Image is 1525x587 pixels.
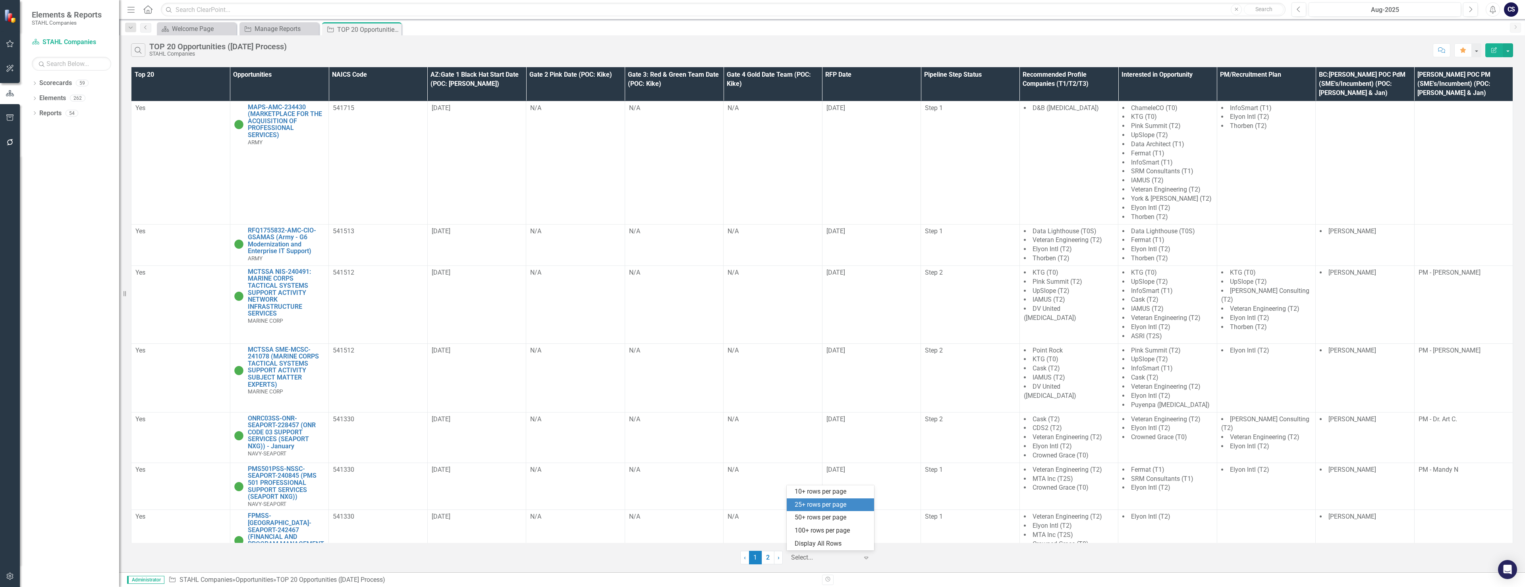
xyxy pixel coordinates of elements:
[530,415,621,424] div: N/A
[39,79,72,88] a: Scorecards
[526,463,625,510] td: Double-Click to Edit
[629,465,720,475] div: N/A
[778,554,780,561] span: ›
[1131,227,1195,235] span: Data Lighthouse (T0S)
[925,415,943,423] span: Step 2
[248,512,325,561] a: FPMSS-[GEOGRAPHIC_DATA]-SEAPORT-242467 (FINANCIAL AND PROGRAM MANAGEMENT SUPPORT SERVICES FPMSS (...
[248,255,263,262] span: ARMY
[822,343,921,412] td: Double-Click to Edit
[329,224,428,265] td: Double-Click to Edit
[248,450,286,457] span: NAVY-SEAPORT
[32,19,102,26] small: STAHL Companies
[1255,6,1272,12] span: Search
[1118,265,1217,343] td: Double-Click to Edit
[1131,113,1157,120] span: KTG (T0)
[1316,101,1415,224] td: Double-Click to Edit
[724,265,822,343] td: Double-Click to Edit
[1131,475,1193,482] span: SRM Consultants (T1)
[248,268,325,317] a: MCTSSA NIS-240491: MARINE CORPS TACTICAL SYSTEMS SUPPORT ACTIVITY NETWORK INFRASTRUCTURE SERVICES
[329,412,428,463] td: Double-Click to Edit
[234,239,244,249] img: Active
[1131,424,1170,432] span: Elyon Intl (T2)
[1131,176,1164,184] span: IAMUS (T2)
[1019,224,1118,265] td: Double-Click to Edit
[1328,415,1376,423] span: [PERSON_NAME]
[625,101,724,224] td: Double-Click to Edit
[1414,463,1513,510] td: Double-Click to Edit
[629,268,720,277] div: N/A
[131,510,230,571] td: Double-Click to Edit
[131,101,230,224] td: Double-Click to Edit
[241,24,317,34] a: Manage Reports
[234,291,244,301] img: Active
[1118,224,1217,265] td: Double-Click to Edit
[1230,466,1269,473] span: Elyon Intl (T2)
[795,513,869,522] div: 50+ rows per page
[526,412,625,463] td: Double-Click to Edit
[728,415,818,424] div: N/A
[1316,224,1415,265] td: Double-Click to Edit
[625,463,724,510] td: Double-Click to Edit
[337,25,400,35] div: TOP 20 Opportunities ([DATE] Process)
[1131,287,1173,294] span: InfoSmart (T1)
[236,576,273,583] a: Opportunities
[131,463,230,510] td: Double-Click to Edit
[921,463,1020,510] td: Double-Click to Edit
[333,227,354,235] span: 541513
[1131,433,1187,441] span: Crowned Grace (T0)
[1414,412,1513,463] td: Double-Click to Edit
[172,24,234,34] div: Welcome Page
[1019,343,1118,412] td: Double-Click to Edit
[526,343,625,412] td: Double-Click to Edit
[1217,463,1316,510] td: Double-Click to Edit
[32,10,102,19] span: Elements & Reports
[1033,287,1069,294] span: UpSlope (T2)
[1033,278,1082,285] span: Pink Summit (T2)
[530,465,621,475] div: N/A
[432,415,450,423] span: [DATE]
[526,101,625,224] td: Double-Click to Edit
[1230,269,1256,276] span: KTG (T0)
[625,265,724,343] td: Double-Click to Edit
[1033,522,1072,529] span: Elyon Intl (T2)
[329,510,428,571] td: Double-Click to Edit
[1230,113,1269,120] span: Elyon Intl (T2)
[1033,236,1102,244] span: Veteran Engineering (T2)
[744,554,746,561] span: ‹
[1131,355,1168,363] span: UpSlope (T2)
[1316,343,1415,412] td: Double-Click to Edit
[1414,101,1513,224] td: Double-Click to Edit
[4,9,18,23] img: ClearPoint Strategy
[230,224,329,265] td: Double-Click to Edit Right Click for Context Menu
[1019,265,1118,343] td: Double-Click to Edit
[1131,186,1201,193] span: Veteran Engineering (T2)
[333,415,354,423] span: 541330
[1131,296,1158,303] span: Cask (T2)
[149,51,287,57] div: STAHL Companies
[1033,254,1069,262] span: Thorben (T2)
[135,227,145,235] span: Yes
[1230,314,1269,322] span: Elyon Intl (T2)
[1311,5,1458,15] div: Aug-2025
[1033,433,1102,441] span: Veteran Engineering (T2)
[1328,347,1376,354] span: [PERSON_NAME]
[333,104,354,112] span: 541715
[925,269,943,276] span: Step 2
[234,366,244,375] img: Active
[248,465,325,500] a: PMS501PSS-NSSC-SEAPORT-240845 (PMS 501 PROFESSIONAL SUPPORT SERVICES (SEAPORT NXG))
[135,347,145,354] span: Yes
[230,412,329,463] td: Double-Click to Edit Right Click for Context Menu
[795,526,869,535] div: 100+ rows per page
[333,347,354,354] span: 541512
[255,24,317,34] div: Manage Reports
[1131,195,1212,202] span: York & [PERSON_NAME] (T2)
[1033,415,1060,423] span: Cask (T2)
[1221,287,1309,304] span: [PERSON_NAME] Consulting (T2)
[1131,245,1170,253] span: Elyon Intl (T2)
[629,227,720,236] div: N/A
[1414,224,1513,265] td: Double-Click to Edit
[427,265,526,343] td: Double-Click to Edit
[1118,463,1217,510] td: Double-Click to Edit
[432,466,450,473] span: [DATE]
[1419,415,1457,423] span: PM - Dr. Art C.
